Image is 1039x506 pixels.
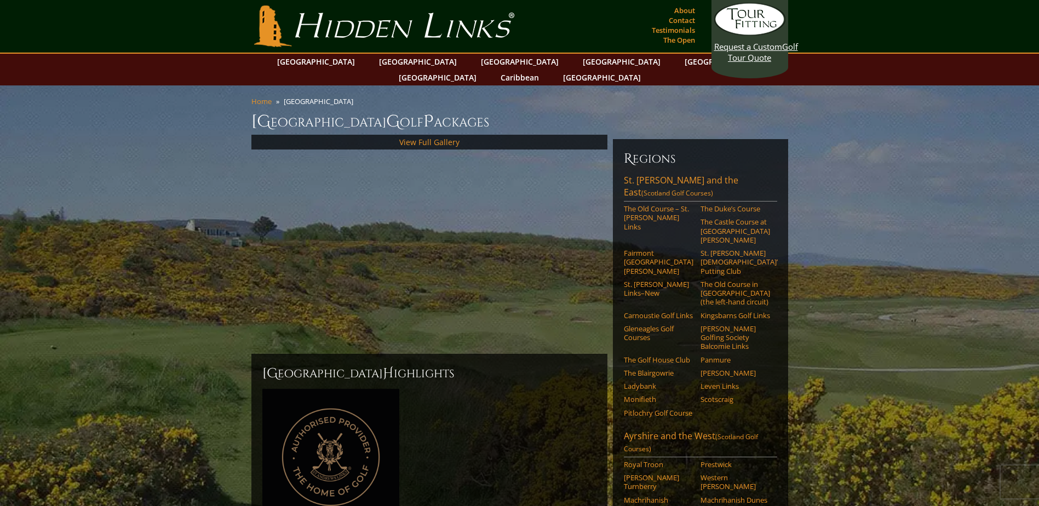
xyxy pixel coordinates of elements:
a: [GEOGRAPHIC_DATA] [475,54,564,70]
a: View Full Gallery [399,137,460,147]
a: Contact [666,13,698,28]
span: G [386,111,400,133]
a: [GEOGRAPHIC_DATA] [374,54,462,70]
a: Ladybank [624,382,693,390]
a: Home [251,96,272,106]
a: St. [PERSON_NAME] and the East(Scotland Golf Courses) [624,174,777,202]
a: The Golf House Club [624,355,693,364]
a: Western [PERSON_NAME] [701,473,770,491]
a: About [671,3,698,18]
a: [GEOGRAPHIC_DATA] [577,54,666,70]
span: P [423,111,434,133]
span: (Scotland Golf Courses) [641,188,713,198]
span: Request a Custom [714,41,782,52]
span: (Scotland Golf Courses) [624,432,758,453]
h1: [GEOGRAPHIC_DATA] olf ackages [251,111,788,133]
a: Monifieth [624,395,693,404]
a: [PERSON_NAME] Turnberry [624,473,693,491]
a: The Old Course – St. [PERSON_NAME] Links [624,204,693,231]
a: Machrihanish [624,496,693,504]
a: The Old Course in [GEOGRAPHIC_DATA] (the left-hand circuit) [701,280,770,307]
a: [PERSON_NAME] Golfing Society Balcomie Links [701,324,770,351]
a: [GEOGRAPHIC_DATA] [679,54,768,70]
a: Machrihanish Dunes [701,496,770,504]
a: [GEOGRAPHIC_DATA] [558,70,646,85]
a: The Duke’s Course [701,204,770,213]
a: Panmure [701,355,770,364]
a: Scotscraig [701,395,770,404]
a: St. [PERSON_NAME] [DEMOGRAPHIC_DATA]’ Putting Club [701,249,770,275]
a: Request a CustomGolf Tour Quote [714,3,785,63]
a: The Blairgowrie [624,369,693,377]
a: Pitlochry Golf Course [624,409,693,417]
a: Carnoustie Golf Links [624,311,693,320]
a: [GEOGRAPHIC_DATA] [272,54,360,70]
h2: [GEOGRAPHIC_DATA] ighlights [262,365,596,382]
a: Gleneagles Golf Courses [624,324,693,342]
a: Fairmont [GEOGRAPHIC_DATA][PERSON_NAME] [624,249,693,275]
a: The Castle Course at [GEOGRAPHIC_DATA][PERSON_NAME] [701,217,770,244]
a: Kingsbarns Golf Links [701,311,770,320]
a: Prestwick [701,460,770,469]
a: Caribbean [495,70,544,85]
a: Testimonials [649,22,698,38]
li: [GEOGRAPHIC_DATA] [284,96,358,106]
h6: Regions [624,150,777,168]
a: Royal Troon [624,460,693,469]
a: St. [PERSON_NAME] Links–New [624,280,693,298]
a: [PERSON_NAME] [701,369,770,377]
a: Ayrshire and the West(Scotland Golf Courses) [624,430,777,457]
a: [GEOGRAPHIC_DATA] [393,70,482,85]
a: The Open [661,32,698,48]
span: H [383,365,394,382]
a: Leven Links [701,382,770,390]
